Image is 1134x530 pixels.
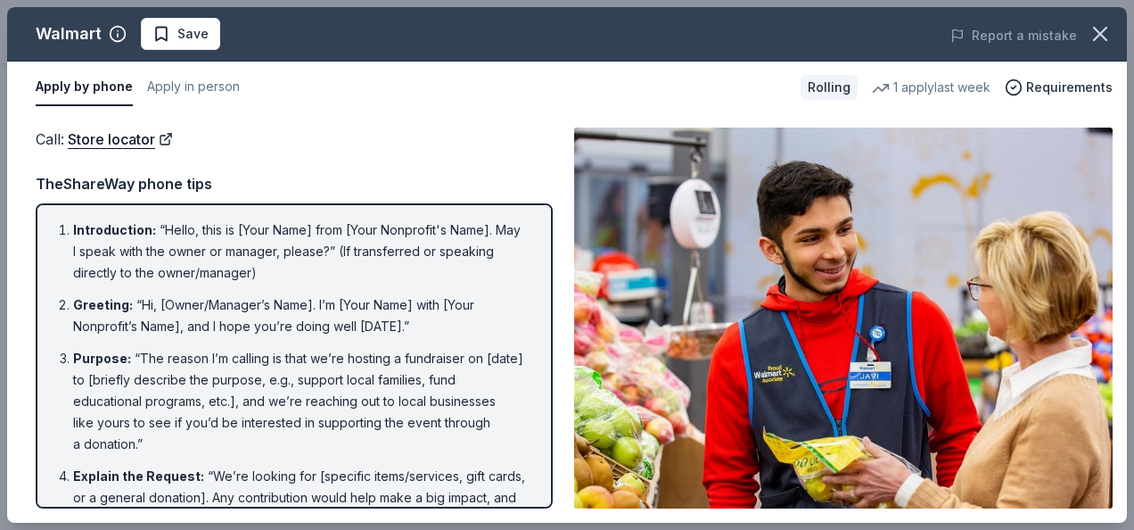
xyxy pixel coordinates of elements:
span: Purpose : [73,351,131,366]
span: Greeting : [73,297,133,312]
img: Image for Walmart [574,128,1113,509]
button: Apply by phone [36,69,133,106]
div: Rolling [801,75,858,100]
span: Explain the Request : [73,468,204,484]
div: 1 apply last week [872,77,990,98]
span: Requirements [1026,77,1113,98]
a: Store locator [68,128,173,151]
li: “The reason I’m calling is that we’re hosting a fundraiser on [date] to [briefly describe the pur... [73,348,526,455]
span: Save [177,23,209,45]
li: “We’re looking for [specific items/services, gift cards, or a general donation]. Any contribution... [73,466,526,530]
button: Report a mistake [950,25,1077,46]
span: Introduction : [73,222,156,237]
li: “Hello, this is [Your Name] from [Your Nonprofit's Name]. May I speak with the owner or manager, ... [73,219,526,284]
button: Save [141,18,220,50]
div: Walmart [36,20,102,48]
li: “Hi, [Owner/Manager’s Name]. I’m [Your Name] with [Your Nonprofit’s Name], and I hope you’re doin... [73,294,526,337]
button: Apply in person [147,69,240,106]
button: Requirements [1005,77,1113,98]
div: TheShareWay phone tips [36,172,553,195]
div: Call : [36,128,553,151]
